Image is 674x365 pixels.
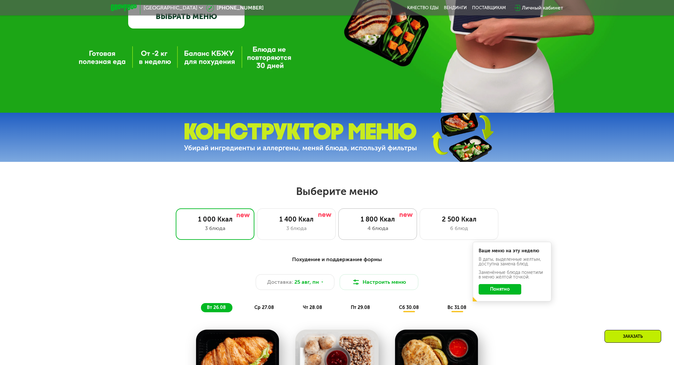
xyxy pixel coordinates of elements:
div: 3 блюда [264,224,329,232]
a: Вендинги [444,5,467,10]
span: сб 30.08 [399,305,419,310]
div: 1 800 Ккал [345,215,410,223]
div: Личный кабинет [522,4,563,12]
span: вт 26.08 [207,305,226,310]
div: Заказать [605,330,661,343]
div: 1 000 Ккал [183,215,248,223]
div: 1 400 Ккал [264,215,329,223]
span: Доставка: [267,278,293,286]
div: Похудение и поддержание формы [143,256,531,264]
a: [PHONE_NUMBER] [206,4,264,12]
span: [GEOGRAPHIC_DATA] [144,5,197,10]
button: Настроить меню [340,274,418,290]
span: ср 27.08 [254,305,274,310]
span: чт 28.08 [303,305,322,310]
div: 2 500 Ккал [426,215,491,223]
div: поставщикам [472,5,506,10]
button: Понятно [479,284,521,295]
a: Качество еды [407,5,439,10]
span: вс 31.08 [447,305,466,310]
span: 25 авг, пн [294,278,319,286]
div: В даты, выделенные желтым, доступна замена блюд. [479,257,545,266]
div: 6 блюд [426,224,491,232]
div: 3 блюда [183,224,248,232]
h2: Выберите меню [21,185,653,198]
div: Заменённые блюда пометили в меню жёлтой точкой. [479,270,545,279]
div: Ваше меню на эту неделю [479,249,545,253]
div: 4 блюда [345,224,410,232]
a: ВЫБРАТЬ МЕНЮ [128,5,245,28]
span: пт 29.08 [351,305,370,310]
